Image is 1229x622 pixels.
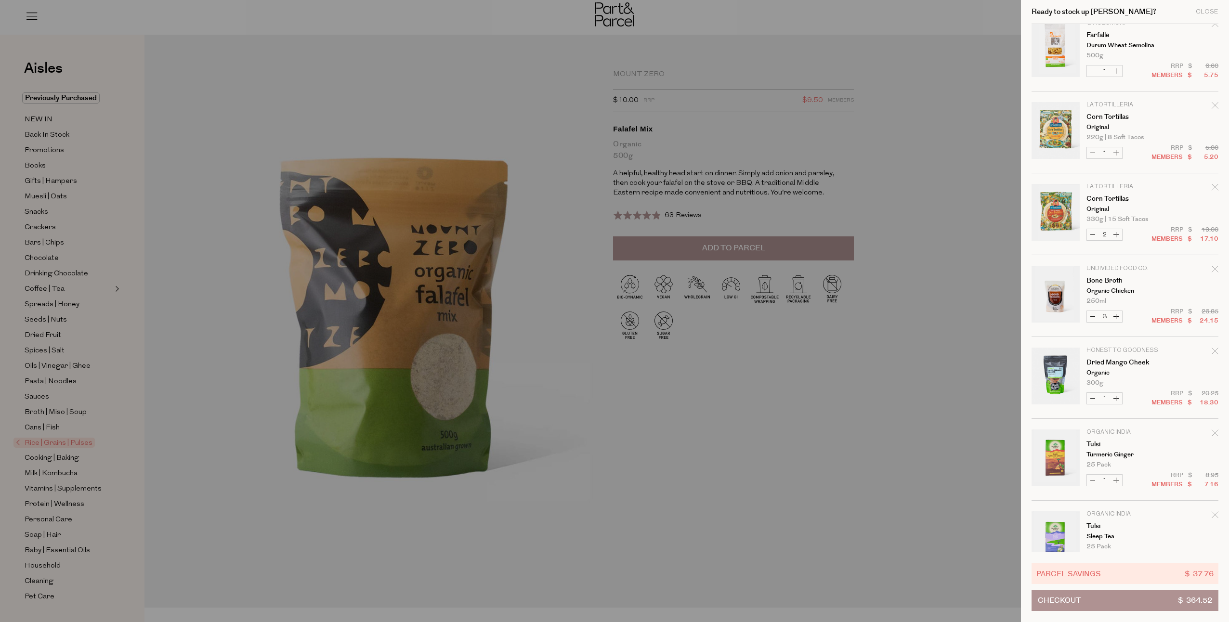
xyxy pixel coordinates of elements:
[1086,42,1161,49] p: Durum Wheat Semolina
[1212,346,1218,359] div: Remove Dried Mango Cheek
[1032,8,1156,15] h2: Ready to stock up [PERSON_NAME]?
[1086,298,1106,304] span: 250ml
[1212,182,1218,195] div: Remove Corn Tortillas
[1086,348,1161,353] p: Honest to Goodness
[1086,266,1161,272] p: Undivided Food Co.
[1086,277,1161,284] a: Bone Broth
[1086,134,1144,141] span: 220g | 8 Soft Tacos
[1086,533,1161,540] p: Sleep Tea
[1098,65,1111,77] input: QTY Farfalle
[1086,429,1161,435] p: Organic India
[1086,184,1161,190] p: La Tortilleria
[1086,511,1161,517] p: Organic India
[1098,229,1111,240] input: QTY Corn Tortillas
[1086,195,1161,202] a: Corn Tortillas
[1098,311,1111,322] input: QTY Bone Broth
[1086,462,1111,468] span: 25 pack
[1086,544,1111,550] span: 25 pack
[1086,359,1161,366] a: Dried Mango Cheek
[1098,147,1111,158] input: QTY Corn Tortillas
[1086,452,1161,458] p: Turmeric Ginger
[1212,510,1218,523] div: Remove Tulsi
[1036,568,1101,579] span: Parcel Savings
[1185,568,1214,579] span: $ 37.76
[1212,101,1218,114] div: Remove Corn Tortillas
[1086,52,1103,59] span: 500g
[1086,206,1161,212] p: Original
[1212,19,1218,32] div: Remove Farfalle
[1032,590,1218,611] button: Checkout$ 364.52
[1086,370,1161,376] p: Organic
[1212,428,1218,441] div: Remove Tulsi
[1196,9,1218,15] div: Close
[1086,114,1161,120] a: Corn Tortillas
[1086,441,1161,448] a: Tulsi
[1086,102,1161,108] p: La Tortilleria
[1098,475,1111,486] input: QTY Tulsi
[1212,264,1218,277] div: Remove Bone Broth
[1086,380,1103,386] span: 300g
[1086,288,1161,294] p: Organic Chicken
[1098,393,1111,404] input: QTY Dried Mango Cheek
[1086,523,1161,530] a: Tulsi
[1038,590,1081,610] span: Checkout
[1086,124,1161,130] p: Original
[1086,216,1148,222] span: 330g | 15 Soft Tacos
[1086,32,1161,39] a: Farfalle
[1178,590,1212,610] span: $ 364.52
